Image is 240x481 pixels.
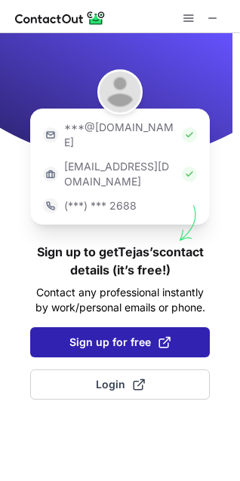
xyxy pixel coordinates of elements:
[30,369,210,400] button: Login
[15,9,106,27] img: ContactOut v5.3.10
[64,159,176,189] p: [EMAIL_ADDRESS][DOMAIN_NAME]
[182,167,197,182] img: Check Icon
[96,377,145,392] span: Login
[43,127,58,142] img: https://contactout.com/extension/app/static/media/login-email-icon.f64bce713bb5cd1896fef81aa7b14a...
[43,198,58,213] img: https://contactout.com/extension/app/static/media/login-phone-icon.bacfcb865e29de816d437549d7f4cb...
[30,243,210,279] h1: Sign up to get Tejas’s contact details (it’s free!)
[30,285,210,315] p: Contact any professional instantly by work/personal emails or phone.
[97,69,143,115] img: Tejas Jambhale
[182,127,197,142] img: Check Icon
[64,120,176,150] p: ***@[DOMAIN_NAME]
[30,327,210,357] button: Sign up for free
[43,167,58,182] img: https://contactout.com/extension/app/static/media/login-work-icon.638a5007170bc45168077fde17b29a1...
[69,335,171,350] span: Sign up for free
